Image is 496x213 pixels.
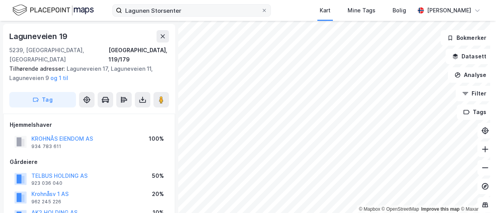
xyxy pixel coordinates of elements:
div: Hjemmelshaver [10,120,169,130]
input: Søk på adresse, matrikkel, gårdeiere, leietakere eller personer [122,5,261,16]
iframe: Chat Widget [457,176,496,213]
div: 100% [149,134,164,143]
div: Laguneveien 17, Laguneveien 11, Laguneveien 9 [9,64,163,83]
span: Tilhørende adresser: [9,65,67,72]
div: 962 245 226 [31,199,61,205]
div: Gårdeiere [10,157,169,167]
div: 923 036 040 [31,180,62,186]
a: Improve this map [421,206,460,212]
a: OpenStreetMap [382,206,419,212]
div: Kart [320,6,331,15]
button: Filter [456,86,493,101]
div: 50% [152,171,164,181]
div: Bolig [393,6,406,15]
button: Tags [457,104,493,120]
div: [PERSON_NAME] [427,6,471,15]
button: Bokmerker [441,30,493,46]
button: Analyse [448,67,493,83]
div: Mine Tags [348,6,375,15]
div: Laguneveien 19 [9,30,69,43]
a: Mapbox [359,206,380,212]
div: [GEOGRAPHIC_DATA], 119/179 [108,46,169,64]
div: 20% [152,189,164,199]
img: logo.f888ab2527a4732fd821a326f86c7f29.svg [12,3,94,17]
button: Tag [9,92,76,107]
div: 934 783 611 [31,143,61,150]
button: Datasett [446,49,493,64]
div: 5239, [GEOGRAPHIC_DATA], [GEOGRAPHIC_DATA] [9,46,108,64]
